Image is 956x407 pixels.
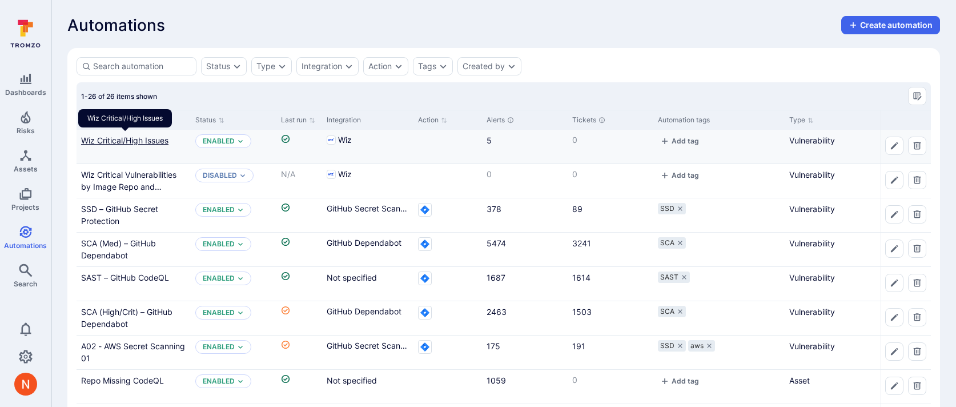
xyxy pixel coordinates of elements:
[568,164,653,198] div: Cell for Tickets
[658,306,686,317] div: SCA
[568,267,653,301] div: Cell for Tickets
[572,204,583,214] a: 89
[67,16,165,34] span: Automations
[413,370,482,404] div: Cell for Action
[203,205,235,214] button: Enabled
[276,130,322,163] div: Cell for Last run
[658,272,690,283] div: SAST
[77,336,191,369] div: Cell for Automation name
[789,272,903,284] p: Vulnerability
[568,301,653,335] div: Cell for Tickets
[463,62,505,71] button: Created by
[322,198,413,232] div: Cell for Integration
[327,273,377,282] span: Not specified
[785,267,908,301] div: Cell for Type
[482,336,568,369] div: Cell for Alerts
[653,370,785,404] div: Cell for Automation tags
[658,169,780,183] div: tags-cell-
[237,206,244,213] button: Expand dropdown
[327,306,401,317] span: GitHub Dependabot
[908,240,926,258] button: Delete automation
[789,374,903,386] p: Asset
[418,203,432,217] svg: Jira
[418,340,432,354] svg: Jira
[482,164,568,198] div: Cell for Alerts
[203,308,235,317] button: Enabled
[690,341,704,350] span: aws
[191,336,276,369] div: Cell for Status
[487,115,563,125] div: Alerts
[418,62,436,71] button: Tags
[658,374,780,389] div: tags-cell-
[785,370,908,404] div: Cell for Type
[322,233,413,266] div: Cell for Integration
[658,340,686,352] div: SSD
[322,301,413,335] div: Cell for Integration
[688,340,715,352] div: aws
[660,307,674,316] span: SCA
[256,62,275,71] div: Type
[81,170,176,203] a: Wiz Critical Vulnerabilities by Image Repo and Vulnerable Entity
[572,273,591,282] a: 1614
[81,135,168,145] a: Wiz Critical/High Issues
[881,267,931,301] div: Cell for
[487,376,506,385] a: 1059
[232,62,242,71] button: Expand dropdown
[203,377,235,386] button: Enabled
[191,301,276,335] div: Cell for Status
[908,87,926,105] button: Manage columns
[658,272,780,283] div: tags-cell-
[191,164,276,198] div: Cell for Status
[363,57,408,75] div: action filter
[482,198,568,232] div: Cell for Alerts
[203,137,235,146] button: Enabled
[322,267,413,301] div: Cell for Integration
[789,340,903,352] p: Vulnerability
[572,134,649,146] p: 0
[203,274,235,283] button: Enabled
[281,169,318,180] p: N/A
[653,267,785,301] div: Cell for Automation tags
[572,238,591,248] a: 3241
[660,204,674,213] span: SSD
[237,275,244,282] button: Expand dropdown
[14,165,38,173] span: Assets
[908,171,926,189] button: Delete automation
[653,233,785,266] div: Cell for Automation tags
[191,267,276,301] div: Cell for Status
[658,377,701,385] button: add tag
[413,301,482,335] div: Cell for Action
[17,126,35,135] span: Risks
[507,62,516,71] button: Expand dropdown
[14,280,37,288] span: Search
[413,130,482,163] div: Cell for Action
[322,164,413,198] div: Cell for Integration
[789,203,903,215] p: Vulnerability
[457,57,521,75] div: created by filter
[368,62,392,71] div: Action
[206,62,230,71] div: Status
[276,370,322,404] div: Cell for Last run
[81,204,158,226] a: SSD – GitHub Secret Protection
[81,376,164,385] a: Repo Missing CodeQL
[413,233,482,266] div: Cell for Action
[885,308,903,326] button: Edit automation
[191,233,276,266] div: Cell for Status
[81,273,169,282] a: SAST – GitHub CodeQL
[322,130,413,163] div: Cell for Integration
[77,198,191,232] div: Cell for Automation name
[413,198,482,232] div: Cell for Action
[239,172,246,179] button: Expand dropdown
[203,240,235,249] button: Enabled
[327,340,409,352] span: GitHub Secret Scanning
[418,115,447,125] button: Sort by Action
[418,306,432,320] svg: Jira
[327,237,401,249] span: GitHub Dependabot
[276,267,322,301] div: Cell for Last run
[908,137,926,155] button: Delete automation
[881,198,931,232] div: Cell for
